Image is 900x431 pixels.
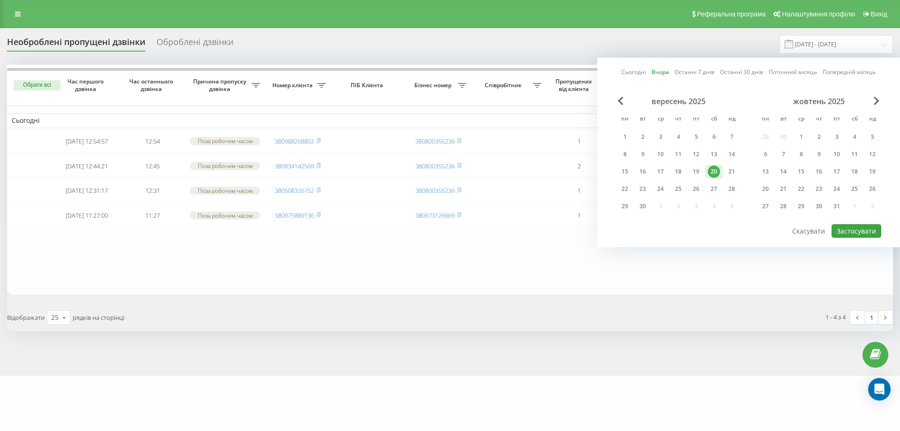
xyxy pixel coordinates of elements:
[831,200,843,212] div: 31
[774,165,792,179] div: вт 14 жовт 2025 р.
[866,166,878,178] div: 19
[828,130,846,144] div: пт 3 жовт 2025 р.
[157,37,233,52] div: Оброблені дзвінки
[757,97,881,106] div: жовтень 2025
[795,131,807,143] div: 1
[774,147,792,161] div: вт 7 жовт 2025 р.
[546,155,612,178] td: 2
[828,147,846,161] div: пт 10 жовт 2025 р.
[690,131,702,143] div: 5
[863,165,881,179] div: нд 19 жовт 2025 р.
[697,10,766,18] span: Реферальна програма
[652,130,669,144] div: ср 3 вер 2025 р.
[726,166,738,178] div: 21
[759,148,772,160] div: 6
[672,131,684,143] div: 4
[828,182,846,196] div: пт 24 жовт 2025 р.
[757,147,774,161] div: пн 6 жовт 2025 р.
[619,148,631,160] div: 8
[866,148,878,160] div: 12
[669,130,687,144] div: чт 4 вер 2025 р.
[616,147,634,161] div: пн 8 вер 2025 р.
[723,130,741,144] div: нд 7 вер 2025 р.
[652,68,669,76] a: Вчора
[54,179,120,202] td: [DATE] 12:31:17
[618,113,632,127] abbr: понеділок
[120,130,185,153] td: 12:54
[634,165,652,179] div: вт 16 вер 2025 р.
[723,165,741,179] div: нд 21 вер 2025 р.
[634,182,652,196] div: вт 23 вер 2025 р.
[619,183,631,195] div: 22
[190,187,260,195] div: Поза робочим часом
[653,113,667,127] abbr: середа
[619,131,631,143] div: 1
[813,200,825,212] div: 30
[120,179,185,202] td: 12:31
[777,148,789,160] div: 7
[846,165,863,179] div: сб 18 жовт 2025 р.
[654,131,667,143] div: 3
[54,130,120,153] td: [DATE] 12:54:57
[846,182,863,196] div: сб 25 жовт 2025 р.
[616,182,634,196] div: пн 22 вер 2025 р.
[868,378,891,401] div: Open Intercom Messenger
[813,131,825,143] div: 2
[810,130,828,144] div: чт 2 жовт 2025 р.
[871,10,887,18] span: Вихід
[810,199,828,213] div: чт 30 жовт 2025 р.
[830,113,844,127] abbr: п’ятниця
[726,148,738,160] div: 14
[847,113,862,127] abbr: субота
[634,130,652,144] div: вт 2 вер 2025 р.
[828,199,846,213] div: пт 31 жовт 2025 р.
[669,147,687,161] div: чт 11 вер 2025 р.
[14,80,60,91] button: Обрати всі
[759,200,772,212] div: 27
[723,182,741,196] div: нд 28 вер 2025 р.
[792,182,810,196] div: ср 22 жовт 2025 р.
[410,82,458,89] span: Бізнес номер
[270,82,317,89] span: Номер клієнта
[708,131,720,143] div: 6
[720,68,763,76] a: Останні 30 днів
[7,37,145,52] div: Необроблені пропущені дзвінки
[795,183,807,195] div: 22
[654,166,667,178] div: 17
[634,199,652,213] div: вт 30 вер 2025 р.
[551,78,599,92] span: Пропущених від клієнта
[190,212,260,219] div: Поза робочим часом
[774,182,792,196] div: вт 21 жовт 2025 р.
[672,148,684,160] div: 11
[832,224,881,238] button: Застосувати
[687,182,705,196] div: пт 26 вер 2025 р.
[782,10,855,18] span: Налаштування профілю
[777,166,789,178] div: 14
[127,78,178,92] span: Час останнього дзвінка
[669,182,687,196] div: чт 25 вер 2025 р.
[690,148,702,160] div: 12
[831,131,843,143] div: 3
[863,182,881,196] div: нд 26 жовт 2025 р.
[190,137,260,145] div: Поза робочим часом
[707,113,721,127] abbr: субота
[619,200,631,212] div: 29
[73,313,124,322] span: рядків на сторінці
[812,113,826,127] abbr: четвер
[690,166,702,178] div: 19
[616,97,741,106] div: вересень 2025
[795,166,807,178] div: 15
[874,97,879,105] span: Next Month
[190,162,260,170] div: Поза робочим часом
[7,313,45,322] span: Відображати
[848,183,861,195] div: 25
[637,183,649,195] div: 23
[708,183,720,195] div: 27
[759,183,772,195] div: 20
[415,211,455,219] a: 380673126669
[415,186,455,195] a: 380800355236
[757,199,774,213] div: пн 27 жовт 2025 р.
[619,166,631,178] div: 15
[846,147,863,161] div: сб 11 жовт 2025 р.
[672,183,684,195] div: 25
